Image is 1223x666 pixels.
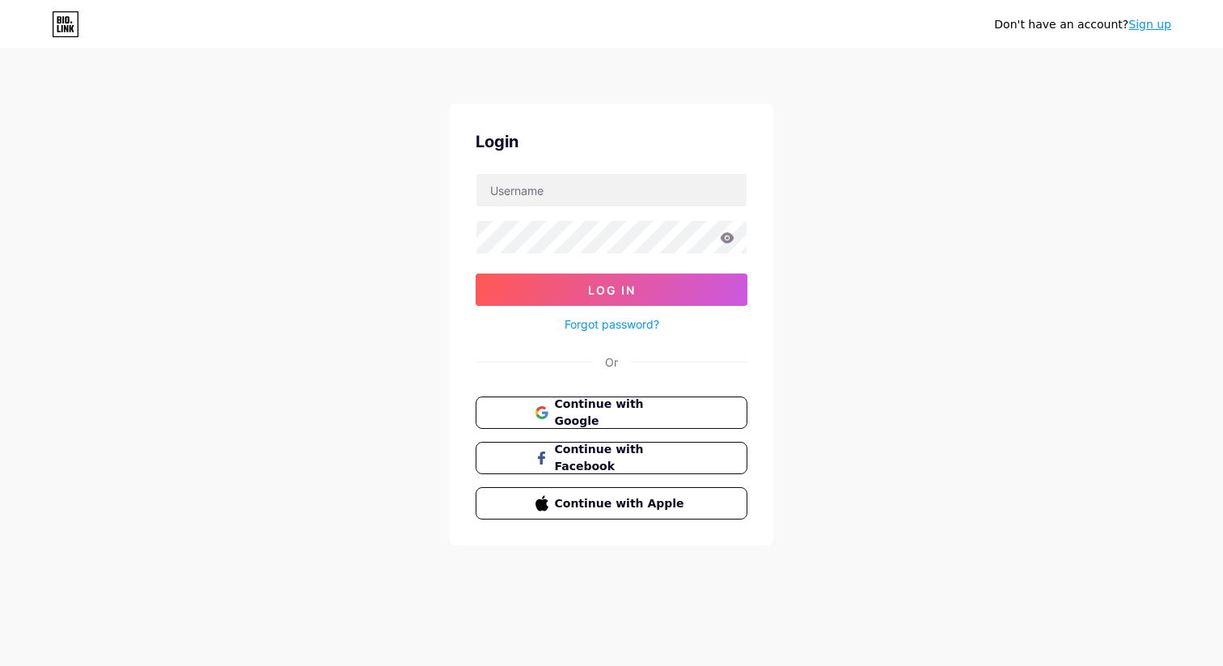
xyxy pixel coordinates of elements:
[476,274,747,306] button: Log In
[555,495,688,512] span: Continue with Apple
[476,487,747,520] button: Continue with Apple
[476,129,747,154] div: Login
[476,174,747,206] input: Username
[476,397,747,429] button: Continue with Google
[994,16,1171,33] div: Don't have an account?
[476,442,747,474] button: Continue with Facebook
[555,396,688,430] span: Continue with Google
[565,316,659,333] a: Forgot password?
[1128,18,1171,31] a: Sign up
[555,441,688,475] span: Continue with Facebook
[605,354,618,371] div: Or
[588,283,636,297] span: Log In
